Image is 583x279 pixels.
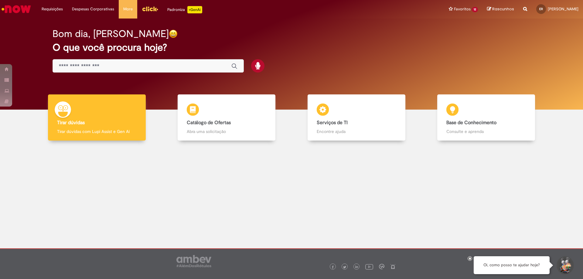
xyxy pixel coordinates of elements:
img: happy-face.png [169,29,178,38]
p: Encontre ajuda [317,128,396,134]
b: Tirar dúvidas [57,120,85,126]
span: Rascunhos [492,6,514,12]
h2: O que você procura hoje? [53,42,531,53]
img: ServiceNow [1,3,32,15]
b: Catálogo de Ofertas [187,120,231,126]
a: Rascunhos [487,6,514,12]
span: 12 [472,7,478,12]
img: logo_footer_twitter.png [343,266,346,269]
div: Oi, como posso te ajudar hoje? [474,256,550,274]
b: Serviços de TI [317,120,348,126]
span: ER [539,7,543,11]
img: logo_footer_facebook.png [331,266,334,269]
p: Abra uma solicitação [187,128,266,134]
span: Despesas Corporativas [72,6,114,12]
span: More [123,6,133,12]
h2: Bom dia, [PERSON_NAME] [53,29,169,39]
button: Iniciar Conversa de Suporte [556,256,574,274]
a: Base de Conhecimento Consulte e aprenda [421,94,551,141]
p: Tirar dúvidas com Lupi Assist e Gen Ai [57,128,137,134]
div: Padroniza [167,6,202,13]
img: logo_footer_workplace.png [379,264,384,269]
a: Catálogo de Ofertas Abra uma solicitação [162,94,292,141]
img: click_logo_yellow_360x200.png [142,4,158,13]
img: logo_footer_ambev_rotulo_gray.png [176,255,211,267]
p: +GenAi [187,6,202,13]
span: Requisições [42,6,63,12]
span: [PERSON_NAME] [548,6,578,12]
p: Consulte e aprenda [446,128,526,134]
span: Favoritos [454,6,471,12]
img: logo_footer_linkedin.png [355,265,358,269]
b: Base de Conhecimento [446,120,496,126]
a: Tirar dúvidas Tirar dúvidas com Lupi Assist e Gen Ai [32,94,162,141]
a: Serviços de TI Encontre ajuda [291,94,421,141]
img: logo_footer_youtube.png [365,263,373,270]
img: logo_footer_naosei.png [390,264,396,269]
